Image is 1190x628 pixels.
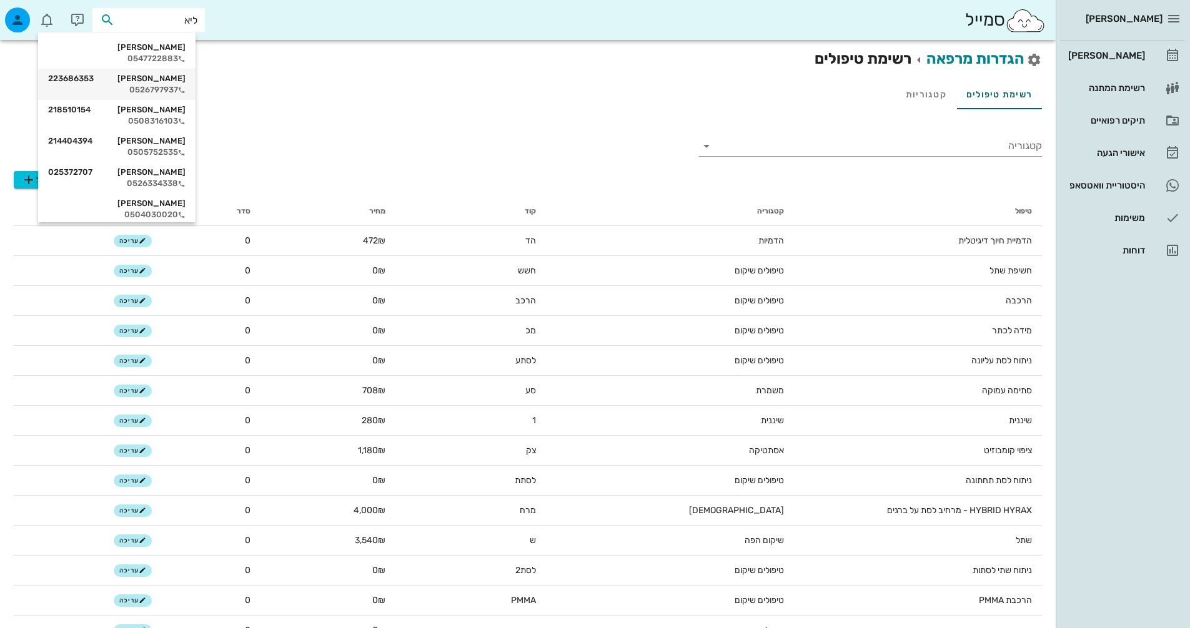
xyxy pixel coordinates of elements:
[1061,41,1185,71] a: [PERSON_NAME]
[372,325,385,336] span: 0₪
[363,235,385,246] span: 472₪
[794,376,1042,406] td: סתימה עמוקה
[119,447,146,454] span: עריכה
[114,355,152,367] button: עריכה
[546,376,794,406] td: משמרת
[114,265,152,277] button: עריכה
[48,179,186,189] div: 0526334338
[48,199,186,209] div: [PERSON_NAME]
[395,586,545,616] td: PMMA
[119,357,146,365] span: עריכה
[162,226,260,256] td: 0
[162,526,260,556] td: 0
[119,537,146,544] span: עריכה
[794,436,1042,466] td: ציפוי קומבוזיט
[1061,138,1185,168] a: אישורי הגעה
[815,47,1042,70] h2: רשימת טיפולים
[162,586,260,616] td: 0
[114,235,152,247] button: עריכה
[162,286,260,316] td: 0
[794,346,1042,376] td: ניתוח לסת עליונה
[114,534,152,547] button: עריכה
[162,556,260,586] td: 0
[1066,115,1145,125] div: תיקים רפואיים
[794,586,1042,616] td: הרכבת PMMA
[372,355,385,366] span: 0₪
[358,445,385,456] span: 1,180₪
[48,136,186,146] div: [PERSON_NAME]
[1061,235,1185,265] a: דוחות
[896,79,956,109] a: קטגוריות
[48,105,186,115] div: [PERSON_NAME]
[114,564,152,577] button: עריכה
[395,196,545,226] th: קוד: לא ממוין. לחץ למיון לפי סדר עולה. הפעל למיון עולה.
[1066,245,1145,255] div: דוחות
[162,196,260,226] th: סדר: לא ממוין. לחץ למיון לפי סדר עולה. הפעל למיון עולה.
[162,436,260,466] td: 0
[362,415,385,426] span: 280₪
[119,387,146,395] span: עריכה
[119,477,146,484] span: עריכה
[372,565,385,576] span: 0₪
[114,385,152,397] button: עריכה
[162,346,260,376] td: 0
[395,496,545,526] td: מרח
[114,594,152,607] button: עריכה
[48,74,94,84] span: 223686353
[546,526,794,556] td: שיקום הפה
[1005,8,1046,33] img: SmileCloud logo
[546,496,794,526] td: [DEMOGRAPHIC_DATA]
[1066,180,1145,190] div: היסטוריית וואטסאפ
[395,466,545,496] td: לסתת
[395,376,545,406] td: סע
[114,504,152,517] button: עריכה
[14,171,92,189] button: הוספת טיפול
[546,256,794,286] td: טיפולים שיקום
[162,316,260,346] td: 0
[794,466,1042,496] td: ניתוח לסת תחתונה
[1061,203,1185,233] a: משימות
[794,496,1042,526] td: HYBRID HYRAX - מרחיב לסת על ברגים
[119,327,146,335] span: עריכה
[372,265,385,276] span: 0₪
[546,196,794,226] th: קטגוריה: לא ממוין. לחץ למיון לפי סדר עולה. הפעל למיון עולה.
[119,567,146,574] span: עריכה
[1066,213,1145,223] div: משימות
[794,256,1042,286] td: חשיפת שתל
[794,226,1042,256] td: הדמיית חיוך דיגיטלית
[546,436,794,466] td: אסתטיקה
[162,496,260,526] td: 0
[162,376,260,406] td: 0
[48,74,186,84] div: [PERSON_NAME]
[395,526,545,556] td: ש
[395,316,545,346] td: מכ
[794,316,1042,346] td: מידה לכתר
[1061,170,1185,200] a: היסטוריית וואטסאפ
[37,10,44,17] span: תג
[355,535,385,546] span: 3,540₪
[48,210,186,220] div: 0504030020
[926,50,1024,67] a: הגדרות מרפאה
[260,196,395,226] th: מחיר: לא ממוין. לחץ למיון לפי סדר עולה. הפעל למיון עולה.
[372,295,385,306] span: 0₪
[48,85,186,95] div: 0526797937
[362,385,385,396] span: 708₪
[546,406,794,436] td: שיננית
[794,406,1042,436] td: שיננית
[48,54,186,64] div: 0547722883
[119,267,146,275] span: עריכה
[395,256,545,286] td: חשש
[372,595,385,606] span: 0₪
[395,226,545,256] td: הד
[119,237,146,245] span: עריכה
[1066,83,1145,93] div: רשימת המתנה
[965,7,1046,34] div: סמייל
[119,417,146,424] span: עריכה
[1086,13,1163,24] span: [PERSON_NAME]
[372,475,385,486] span: 0₪
[48,42,186,52] div: [PERSON_NAME]
[794,526,1042,556] td: שתל
[162,256,260,286] td: 0
[114,474,152,487] button: עריכה
[546,556,794,586] td: טיפולים שיקום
